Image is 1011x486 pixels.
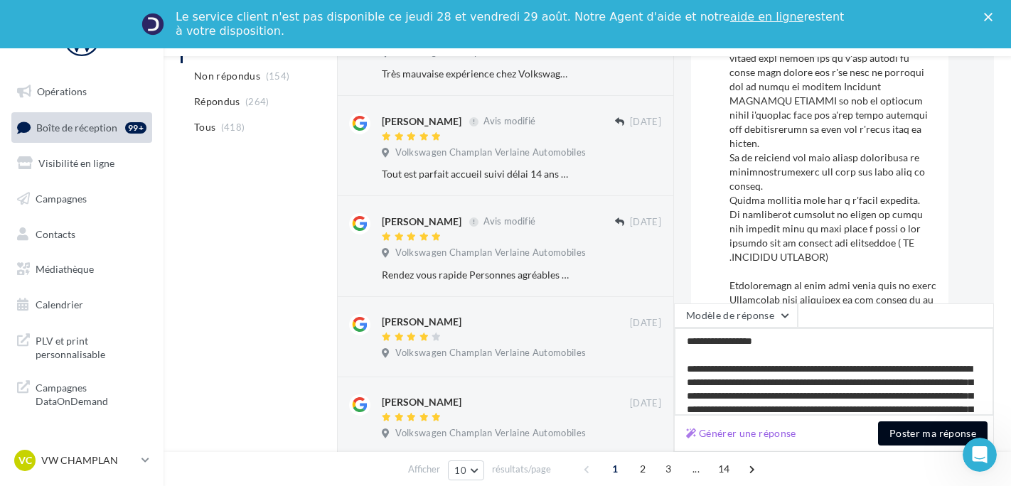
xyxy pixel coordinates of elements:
[221,121,245,133] span: (418)
[630,317,661,330] span: [DATE]
[492,463,551,476] span: résultats/page
[194,94,240,109] span: Répondus
[382,268,569,282] div: Rendez vous rapide Personnes agréables et disponibles délais respectés voiture impeccable
[194,120,215,134] span: Tous
[41,453,136,468] p: VW CHAMPLAN
[483,116,535,127] span: Avis modifié
[657,458,680,480] span: 3
[674,303,798,328] button: Modèle de réponse
[9,372,155,414] a: Campagnes DataOnDemand
[680,425,802,442] button: Générer une réponse
[630,216,661,229] span: [DATE]
[125,122,146,134] div: 99+
[382,395,461,409] div: [PERSON_NAME]
[9,254,155,284] a: Médiathèque
[11,447,152,474] a: VC VW CHAMPLAN
[395,347,586,360] span: Volkswagen Champlan Verlaine Automobiles
[36,263,94,275] span: Médiathèque
[395,427,586,440] span: Volkswagen Champlan Verlaine Automobiles
[266,70,290,82] span: (154)
[9,112,155,143] a: Boîte de réception99+
[878,421,988,445] button: Poster ma réponse
[984,13,998,21] div: Fermer
[9,77,155,107] a: Opérations
[382,114,461,129] div: [PERSON_NAME]
[712,458,736,480] span: 14
[9,290,155,320] a: Calendrier
[36,298,83,310] span: Calendrier
[141,13,164,36] img: Profile image for Service-Client
[194,69,260,83] span: Non répondus
[9,220,155,249] a: Contacts
[631,458,654,480] span: 2
[395,247,586,259] span: Volkswagen Champlan Verlaine Automobiles
[395,146,586,159] span: Volkswagen Champlan Verlaine Automobiles
[9,184,155,214] a: Campagnes
[483,216,535,227] span: Avis modifié
[245,96,269,107] span: (264)
[604,458,626,480] span: 1
[38,157,114,169] span: Visibilité en ligne
[9,148,155,178] a: Visibilité en ligne
[37,85,87,97] span: Opérations
[9,325,155,367] a: PLV et print personnalisable
[36,331,146,362] span: PLV et print personnalisable
[382,315,461,329] div: [PERSON_NAME]
[36,193,87,205] span: Campagnes
[685,458,707,480] span: ...
[730,10,803,23] a: aide en ligne
[18,453,32,468] span: VC
[454,465,466,476] span: 10
[36,378,146,409] span: Campagnes DataOnDemand
[963,438,997,472] iframe: Intercom live chat
[382,67,569,81] div: Très mauvaise expérience chez Volkswagen. Je suis allé trois fois : une fois pour réparer des air...
[36,121,117,133] span: Boîte de réception
[408,463,440,476] span: Afficher
[448,460,484,480] button: 10
[176,10,847,38] div: Le service client n'est pas disponible ce jeudi 28 et vendredi 29 août. Notre Agent d'aide et not...
[36,227,75,239] span: Contacts
[382,215,461,229] div: [PERSON_NAME]
[382,167,569,181] div: Tout est parfait accueil suivi délai 14 ans chez ce concessionnaire !
[630,116,661,129] span: [DATE]
[630,397,661,410] span: [DATE]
